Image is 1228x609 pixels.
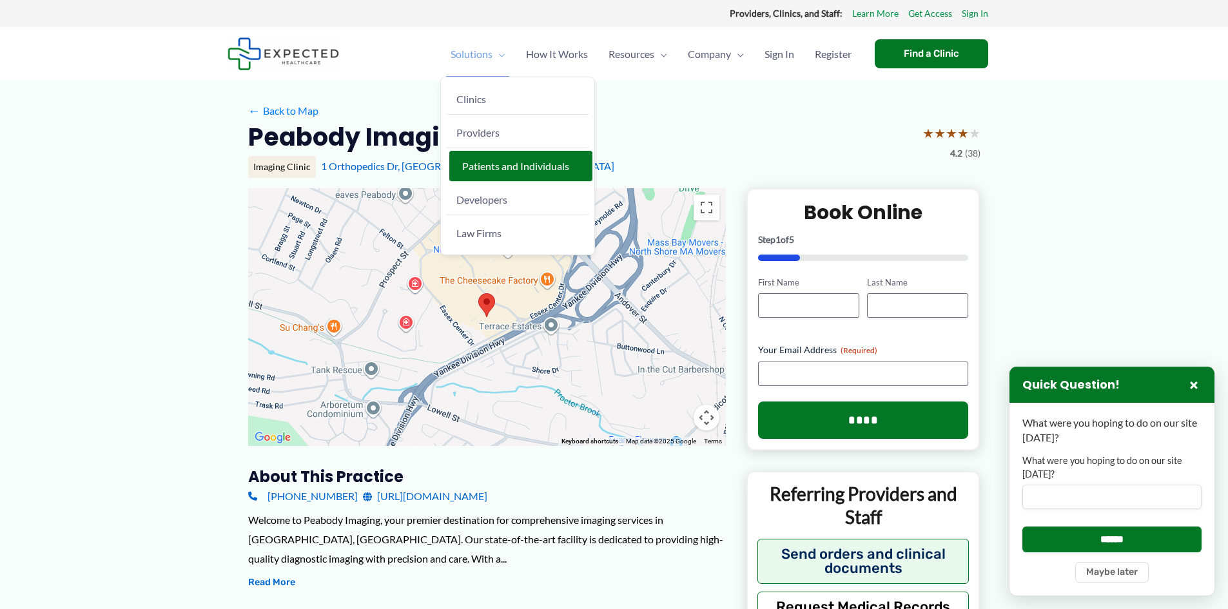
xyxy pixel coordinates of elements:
span: ★ [922,121,934,145]
a: 1 Orthopedics Dr, [GEOGRAPHIC_DATA], [GEOGRAPHIC_DATA] [321,160,614,172]
button: Keyboard shortcuts [561,437,618,446]
span: 1 [775,234,781,245]
a: CompanyMenu Toggle [677,32,754,77]
a: Terms (opens in new tab) [704,438,722,445]
div: Welcome to Peabody Imaging, your premier destination for comprehensive imaging services in [GEOGR... [248,510,726,568]
a: Learn More [852,5,899,22]
button: Toggle fullscreen view [694,195,719,220]
span: Sign In [765,32,794,77]
p: Step of [758,235,969,244]
a: Open this area in Google Maps (opens a new window) [251,429,294,446]
span: ★ [957,121,969,145]
label: Last Name [867,276,968,289]
span: Menu Toggle [731,32,744,77]
button: Send orders and clinical documents [757,539,970,584]
button: Map camera controls [694,405,719,430]
a: [PHONE_NUMBER] [248,487,358,506]
a: Law Firms [446,218,589,248]
span: Providers [456,126,500,139]
h2: Book Online [758,200,969,225]
span: Resources [609,32,654,77]
img: Expected Healthcare Logo - side, dark font, small [228,37,339,70]
a: Register [804,32,862,77]
h3: About this practice [248,467,726,487]
h2: Peabody Imaging [248,121,473,153]
a: Providers [446,117,589,148]
span: Solutions [451,32,492,77]
span: ★ [969,121,980,145]
div: Imaging Clinic [248,156,316,178]
img: Google [251,429,294,446]
a: ResourcesMenu Toggle [598,32,677,77]
a: Clinics [446,84,589,115]
label: First Name [758,276,859,289]
span: 5 [789,234,794,245]
span: Menu Toggle [492,32,505,77]
span: ★ [934,121,946,145]
a: Sign In [754,32,804,77]
span: How It Works [526,32,588,77]
p: What were you hoping to do on our site [DATE]? [1022,416,1202,445]
a: Developers [446,184,589,215]
span: Map data ©2025 Google [626,438,696,445]
span: Patients and Individuals [462,160,569,172]
span: Menu Toggle [654,32,667,77]
span: Register [815,32,852,77]
a: Patients and Individuals [449,151,592,182]
span: (38) [965,145,980,162]
p: Referring Providers and Staff [757,482,970,529]
span: Law Firms [456,227,502,239]
button: Read More [248,575,295,590]
button: Maybe later [1075,562,1149,583]
nav: Primary Site Navigation [440,32,862,77]
a: Get Access [908,5,952,22]
strong: Providers, Clinics, and Staff: [730,8,843,19]
span: Clinics [456,93,486,105]
button: Close [1186,377,1202,392]
a: [URL][DOMAIN_NAME] [363,487,487,506]
span: ★ [946,121,957,145]
a: Find a Clinic [875,39,988,68]
a: SolutionsMenu Toggle [440,32,516,77]
span: Company [688,32,731,77]
span: ← [248,104,260,117]
a: ←Back to Map [248,101,318,121]
a: Sign In [962,5,988,22]
label: What were you hoping to do on our site [DATE]? [1022,454,1202,481]
label: Your Email Address [758,343,969,356]
span: 4.2 [950,145,962,162]
a: How It Works [516,32,598,77]
span: Developers [456,193,507,206]
h3: Quick Question! [1022,378,1120,392]
span: (Required) [841,345,877,355]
